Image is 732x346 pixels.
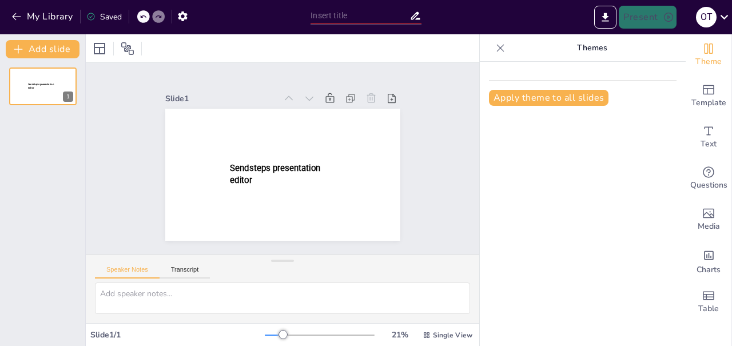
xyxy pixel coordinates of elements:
input: Insert title [311,7,409,24]
button: Export to PowerPoint [594,6,616,29]
button: Present [619,6,676,29]
div: Saved [86,11,122,22]
p: Themes [510,34,674,62]
button: O T [696,6,717,29]
button: Speaker Notes [95,266,160,279]
div: Change the overall theme [686,34,731,75]
button: Add slide [6,40,79,58]
span: Questions [690,179,727,192]
div: Slide 1 / 1 [90,329,265,340]
span: Sendsteps presentation editor [230,164,320,185]
div: Add ready made slides [686,75,731,117]
span: Position [121,42,134,55]
div: Add images, graphics, shapes or video [686,199,731,240]
button: Transcript [160,266,210,279]
div: 1 [9,67,77,105]
div: Add a table [686,281,731,323]
button: My Library [9,7,78,26]
span: Sendsteps presentation editor [28,83,54,89]
span: Theme [695,55,722,68]
span: Charts [697,264,721,276]
span: Text [701,138,717,150]
div: 1 [63,92,73,102]
div: Get real-time input from your audience [686,158,731,199]
div: Add charts and graphs [686,240,731,281]
span: Single View [433,331,472,340]
div: 21 % [386,329,413,340]
span: Template [691,97,726,109]
div: O T [696,7,717,27]
div: Slide 1 [165,93,277,104]
div: Add text boxes [686,117,731,158]
span: Table [698,303,719,315]
span: Media [698,220,720,233]
div: Layout [90,39,109,58]
button: Apply theme to all slides [489,90,608,106]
